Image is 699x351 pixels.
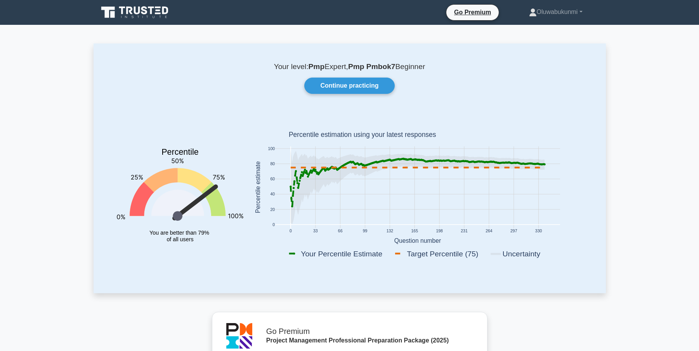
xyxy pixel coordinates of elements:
[386,229,393,233] text: 132
[436,229,443,233] text: 198
[348,62,395,71] b: Pmp Pmbok7
[272,223,275,227] text: 0
[270,162,275,166] text: 80
[167,236,193,242] tspan: of all users
[270,207,275,212] text: 20
[363,229,367,233] text: 99
[535,229,542,233] text: 330
[411,229,418,233] text: 165
[309,62,325,71] b: Pmp
[254,161,261,213] text: Percentile estimate
[486,229,493,233] text: 264
[313,229,317,233] text: 33
[270,177,275,182] text: 60
[394,237,441,244] text: Question number
[449,7,496,17] a: Go Premium
[161,148,199,157] text: Percentile
[289,229,291,233] text: 0
[510,4,601,20] a: Oluwabukunmi
[510,229,517,233] text: 297
[270,192,275,197] text: 40
[288,131,436,139] text: Percentile estimation using your latest responses
[304,78,394,94] a: Continue practicing
[338,229,342,233] text: 66
[268,147,275,151] text: 100
[149,230,209,236] tspan: You are better than 79%
[112,62,587,71] p: Your level: Expert, Beginner
[461,229,468,233] text: 231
